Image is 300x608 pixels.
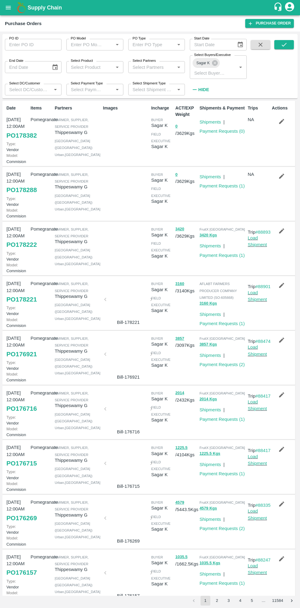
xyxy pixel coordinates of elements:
span: [GEOGRAPHIC_DATA] ([GEOGRAPHIC_DATA]) Urban , [GEOGRAPHIC_DATA] [55,522,100,539]
span: field executive [151,351,171,361]
a: PO178288 [6,184,37,195]
p: Vendor [6,141,28,153]
button: Open [113,63,121,71]
a: Shipments [200,462,221,467]
p: Shipments & Payment [200,105,246,111]
span: field executive [151,242,171,252]
span: [GEOGRAPHIC_DATA] ([GEOGRAPHIC_DATA]) Urban , [GEOGRAPHIC_DATA] [55,576,100,594]
a: PO178222 [6,239,37,250]
p: Sagar K [151,307,173,314]
a: Load Shipment [248,345,267,356]
button: Choose date [234,39,246,50]
span: Farmer, Supplier, Service Provider [55,228,89,238]
p: Vendor [6,469,28,480]
span: Type: [6,306,16,310]
p: Pomegranate [31,444,52,451]
input: Start Date [190,39,232,50]
span: FruitX [GEOGRAPHIC_DATA] [200,391,245,395]
label: Select Buyers/Executive [194,53,231,57]
span: Type: [6,251,16,256]
a: PO176921 [6,349,37,360]
a: Load Shipment [248,290,267,302]
span: buyer [151,173,163,176]
p: Pomegranate [31,280,52,287]
a: Payment Requests (1) [200,471,245,476]
a: #88901 [255,284,271,289]
span: Model: [6,427,18,431]
span: Type: [6,360,16,365]
button: 2014 [175,390,184,397]
p: Sagar K [151,450,173,457]
span: Type: [6,196,16,201]
div: Purchase Orders [5,20,42,28]
a: Load Shipment [248,509,267,520]
label: PO ID [9,36,18,41]
div: | [221,116,225,125]
button: 0 [175,171,178,178]
p: Trip [248,447,271,454]
a: PO176269 [6,513,37,524]
span: Type: [6,579,16,584]
strong: Hide [198,87,209,92]
span: [GEOGRAPHIC_DATA] ([GEOGRAPHIC_DATA]) Urban , [GEOGRAPHIC_DATA] [55,248,100,266]
div: | [221,350,225,359]
span: FruitX [GEOGRAPHIC_DATA] [200,228,245,231]
button: 4579 Kgs [200,505,217,512]
p: Trip [248,502,271,509]
a: #88417 [255,448,271,453]
p: / 3629 Kgs [175,123,197,137]
button: Hide [190,84,211,95]
p: / 3629 Kgs [175,226,197,240]
p: Trip [248,283,271,290]
p: Bill-176716 [108,428,149,435]
p: Items [31,105,52,111]
span: [GEOGRAPHIC_DATA] ([GEOGRAPHIC_DATA]) Urban , [GEOGRAPHIC_DATA] [55,413,100,430]
p: Sagar K [151,580,173,587]
p: Trip [248,557,271,563]
span: Model: [6,263,18,267]
input: Select Payment Type [68,86,103,94]
span: FruitX [GEOGRAPHIC_DATA] [200,555,245,559]
p: / 3097 Kgs [175,335,197,349]
p: Thippeswamy G [55,184,101,190]
input: Enter PO ID [5,39,62,50]
button: Open [237,63,245,71]
button: 0 [175,123,178,130]
span: Model: [6,208,18,213]
a: Load Shipment [248,563,267,575]
p: [DATE] 12:00AM [6,390,28,403]
span: buyer [151,228,163,231]
span: Farmer, Supplier, Service Provider [55,555,89,566]
p: Commision [6,207,28,219]
p: Sagar K [151,505,173,511]
p: Incharge [151,105,173,111]
a: #88417 [255,394,271,399]
div: | [221,568,225,577]
span: Model: [6,481,18,486]
span: buyer [151,282,163,286]
p: / 4104 Kgs [175,444,197,458]
a: Payment Requests (2) [200,362,245,367]
p: Vendor [6,250,28,262]
button: Open [175,41,183,49]
p: Sagar K [151,122,173,129]
p: Sagar K [151,395,173,402]
p: Sagar K [151,362,173,369]
span: buyer [151,501,163,504]
span: Farmer, Supplier, Service Provider [55,118,89,128]
p: [DATE] 12:00AM [6,226,28,239]
span: Farmer, Supplier, Service Provider [55,446,89,456]
p: Bill-176157 [108,592,149,599]
p: [DATE] 12:00AM [6,171,28,185]
span: Farmer, Supplier, Service Provider [55,501,89,511]
button: Open [113,41,121,49]
button: 3420 [175,226,184,233]
button: 1225.5 Kgs [200,450,220,457]
input: Select Shipment Type [130,86,173,94]
label: Select DC/Customer [9,81,40,86]
b: Supply Chain [28,5,62,11]
span: Farmer, Supplier, Service Provider [55,391,89,402]
p: / 5443.5 Kgs [175,499,197,513]
p: Sagar K [151,559,173,566]
button: 4579 [175,499,184,506]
